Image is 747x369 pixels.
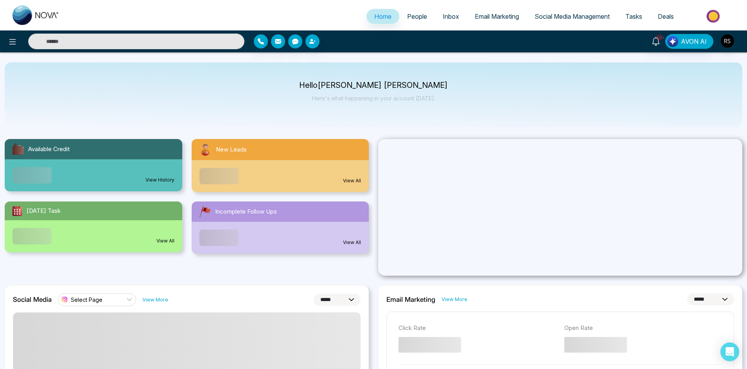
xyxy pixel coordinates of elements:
[11,142,25,156] img: availableCredit.svg
[475,12,519,20] span: Email Marketing
[215,207,277,216] span: Incomplete Follow Ups
[442,296,467,303] a: View More
[299,82,448,89] p: Hello [PERSON_NAME] [PERSON_NAME]
[187,201,374,254] a: Incomplete Follow UpsView All
[386,296,435,303] h2: Email Marketing
[665,34,713,49] button: AVON AI
[650,9,682,24] a: Deals
[467,9,527,24] a: Email Marketing
[656,34,663,41] span: 10+
[13,296,52,303] h2: Social Media
[535,12,610,20] span: Social Media Management
[145,176,174,184] a: View History
[366,9,399,24] a: Home
[721,34,734,48] img: User Avatar
[686,7,742,25] img: Market-place.gif
[435,9,467,24] a: Inbox
[28,145,70,154] span: Available Credit
[681,37,707,46] span: AVON AI
[646,34,665,48] a: 10+
[658,12,674,20] span: Deals
[667,36,678,47] img: Lead Flow
[399,9,435,24] a: People
[564,324,722,333] p: Open Rate
[343,239,361,246] a: View All
[618,9,650,24] a: Tasks
[198,205,212,219] img: followUps.svg
[156,237,174,244] a: View All
[343,177,361,184] a: View All
[407,12,427,20] span: People
[13,5,59,25] img: Nova CRM Logo
[71,296,102,303] span: Select Page
[11,205,23,217] img: todayTask.svg
[443,12,459,20] span: Inbox
[187,139,374,192] a: New LeadsView All
[720,342,739,361] div: Open Intercom Messenger
[27,207,61,216] span: [DATE] Task
[374,12,391,20] span: Home
[61,296,68,303] img: instagram
[399,324,557,333] p: Click Rate
[625,12,642,20] span: Tasks
[299,95,448,102] p: Here's what happening in your account [DATE].
[216,145,247,154] span: New Leads
[198,142,213,157] img: newLeads.svg
[142,296,168,303] a: View More
[527,9,618,24] a: Social Media Management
